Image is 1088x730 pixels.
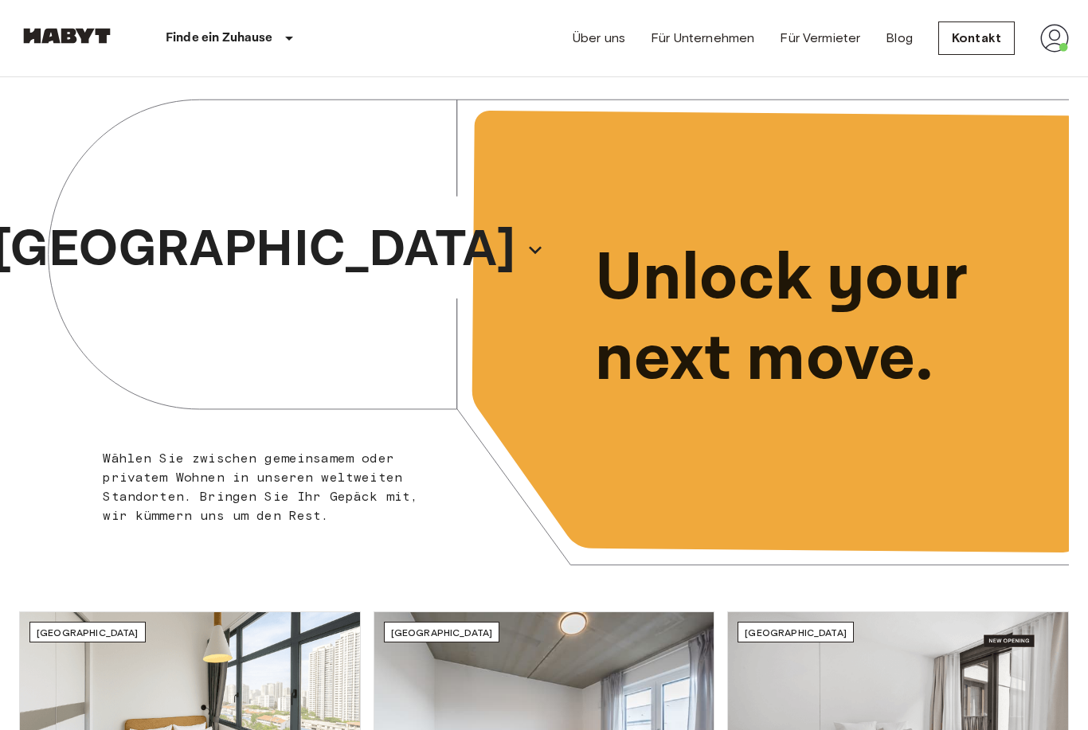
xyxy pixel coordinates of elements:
a: Über uns [573,29,625,48]
p: Wählen Sie zwischen gemeinsamem oder privatem Wohnen in unseren weltweiten Standorten. Bringen Si... [103,449,449,525]
span: [GEOGRAPHIC_DATA] [37,627,139,638]
a: Für Unternehmen [651,29,754,48]
img: Habyt [19,28,115,44]
p: Finde ein Zuhause [166,29,273,48]
a: Kontakt [938,21,1015,55]
a: Blog [886,29,913,48]
span: [GEOGRAPHIC_DATA] [745,627,847,638]
span: [GEOGRAPHIC_DATA] [391,627,493,638]
a: Für Vermieter [780,29,860,48]
img: avatar [1040,24,1069,53]
p: Unlock your next move. [595,239,1043,400]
